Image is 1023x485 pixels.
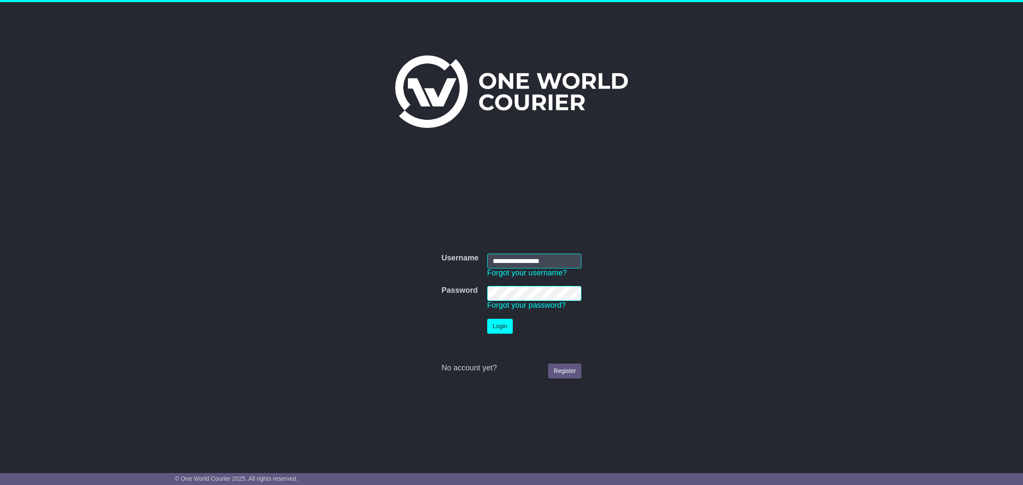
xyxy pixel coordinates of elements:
a: Forgot your password? [487,301,566,309]
span: © One World Courier 2025. All rights reserved. [175,475,298,482]
label: Password [442,286,478,295]
a: Register [548,364,581,378]
a: Forgot your username? [487,268,567,277]
label: Username [442,254,479,263]
button: Login [487,319,513,334]
img: One World [395,55,628,128]
div: No account yet? [442,364,581,373]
